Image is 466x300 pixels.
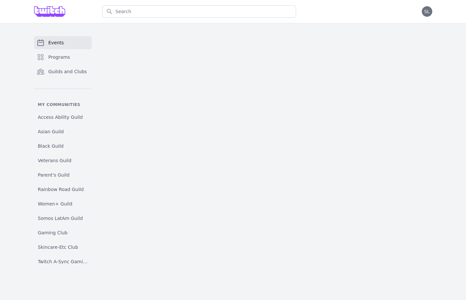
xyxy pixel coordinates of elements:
[34,126,92,138] a: Asian Guild
[34,155,92,166] a: Veterans Guild
[38,157,72,164] span: Veterans Guild
[34,36,92,264] nav: Sidebar
[424,9,430,14] span: SL
[38,114,83,120] span: Access Ability Guild
[38,215,83,222] span: Somos LatAm Guild
[34,241,92,253] a: Skincare-Etc Club
[34,6,65,17] img: Grove
[38,186,84,193] span: Rainbow Road Guild
[34,51,92,64] a: Programs
[38,201,72,207] span: Women+ Guild
[48,54,70,60] span: Programs
[38,172,70,178] span: Parent's Guild
[34,111,92,123] a: Access Ability Guild
[34,169,92,181] a: Parent's Guild
[34,256,92,268] a: Twitch A-Sync Gaming (TAG) Club
[34,212,92,224] a: Somos LatAm Guild
[34,227,92,239] a: Gaming Club
[48,68,87,75] span: Guilds and Clubs
[34,183,92,195] a: Rainbow Road Guild
[38,143,64,149] span: Black Guild
[34,65,92,78] a: Guilds and Clubs
[102,5,296,18] input: Search
[38,229,68,236] span: Gaming Club
[48,39,64,46] span: Events
[34,36,92,49] a: Events
[34,140,92,152] a: Black Guild
[34,198,92,210] a: Women+ Guild
[38,258,88,265] span: Twitch A-Sync Gaming (TAG) Club
[38,244,78,250] span: Skincare-Etc Club
[34,102,92,107] p: My communities
[38,128,64,135] span: Asian Guild
[422,6,432,17] button: SL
